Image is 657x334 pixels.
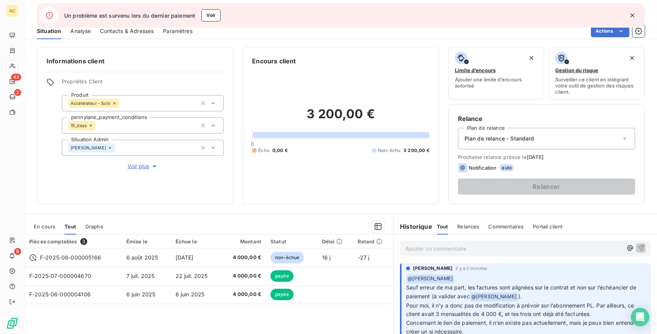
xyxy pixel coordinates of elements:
span: -27 j [358,254,370,261]
span: 6 août 2025 [126,254,158,261]
h2: 3 200,00 € [252,106,429,129]
span: F-2025-06-000004106 [29,291,91,298]
a: 2 [6,91,18,103]
button: Limite d’encoursAjouter une limite d’encours autorisé [448,47,544,100]
span: @ [PERSON_NAME] [470,293,518,301]
span: [PERSON_NAME] [71,146,106,150]
span: payée [270,289,294,300]
div: Échue le [176,238,216,245]
button: Voir [201,9,221,21]
span: Un problème est survenu lors du dernier paiement [64,12,195,20]
span: F-2025-08-000005166 [40,254,101,261]
span: 6 juin 2025 [126,291,156,298]
input: Ajouter une valeur [114,144,121,151]
span: F-2025-07-000004670 [29,273,91,279]
a: 43 [6,75,18,88]
button: Relancer [458,179,635,195]
div: Open Intercom Messenger [631,308,649,326]
div: Émise le [126,238,166,245]
div: Retard [358,238,389,245]
span: Surveiller ce client en intégrant votre outil de gestion des risques client. [555,76,638,95]
span: Limite d’encours [455,67,496,73]
span: 4 000,00 € [225,291,261,298]
span: Accélérateur - Solo [71,101,111,106]
span: @ [PERSON_NAME] [406,274,454,283]
div: Statut [270,238,312,245]
button: Gestion du risqueSurveiller ce client en intégrant votre outil de gestion des risques client. [549,47,645,100]
h6: Encours client [252,56,296,66]
span: [DATE] [176,254,194,261]
span: ). [518,293,522,299]
span: Situation [37,27,61,35]
span: Pour moi, il n’y a donc pas de modification à prévoir sur l’abonnement PL. Par ailleurs, ce clien... [406,302,635,317]
span: 16 j [322,254,331,261]
span: non-échue [270,252,304,263]
span: 7 juil. 2025 [126,273,155,279]
span: 3 200,00 € [403,147,430,154]
span: 8 [14,248,21,255]
span: 3 [80,238,87,245]
span: 0,00 € [272,147,288,154]
span: 0 [251,141,254,147]
button: Actions [591,25,629,37]
span: [DATE] [527,154,544,160]
span: Prochaine relance prévue le [458,154,635,160]
h6: Informations client [46,56,224,66]
span: Non-échu [378,147,400,154]
span: Propriétés Client [62,78,224,89]
span: Notification [469,165,497,171]
span: Portail client [533,223,562,230]
h6: Historique [394,222,432,231]
span: Tout [437,223,448,230]
span: Contacts & Adresses [100,27,154,35]
div: Pièces comptables [29,238,117,245]
img: Logo LeanPay [6,317,18,329]
span: Plan de relance - Standard [465,135,534,142]
span: Paramètres [163,27,192,35]
span: il y a 2 minutes [456,266,487,271]
span: En cours [34,223,55,230]
span: payée [270,270,294,282]
span: Voir plus [128,162,158,170]
span: Ajouter une limite d’encours autorisé [455,76,538,89]
span: 4 000,00 € [225,272,261,280]
span: 2 [14,89,21,96]
span: 43 [11,74,21,81]
span: Gestion du risque [555,67,598,73]
input: Ajouter une valeur [119,100,125,107]
span: Commentaires [488,223,524,230]
span: [PERSON_NAME] [413,265,453,272]
span: Tout [65,223,76,230]
span: Graphe [85,223,103,230]
span: Sauf erreur de ma part, les factures sont alignées sur le contrat et non sur l’échéancier de paie... [406,284,638,299]
span: 15_days [71,123,87,128]
span: 22 juil. 2025 [176,273,208,279]
span: 6 juin 2025 [176,291,205,298]
span: Échu [258,147,269,154]
span: Relances [457,223,479,230]
div: Délai [322,238,348,245]
span: auto [499,164,514,171]
span: 4 000,00 € [225,254,261,261]
input: Ajouter une valeur [95,122,101,129]
div: Montant [225,238,261,245]
h6: Relance [458,114,635,123]
span: Analyse [70,27,91,35]
div: AC [6,5,18,17]
button: Voir plus [62,162,224,170]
